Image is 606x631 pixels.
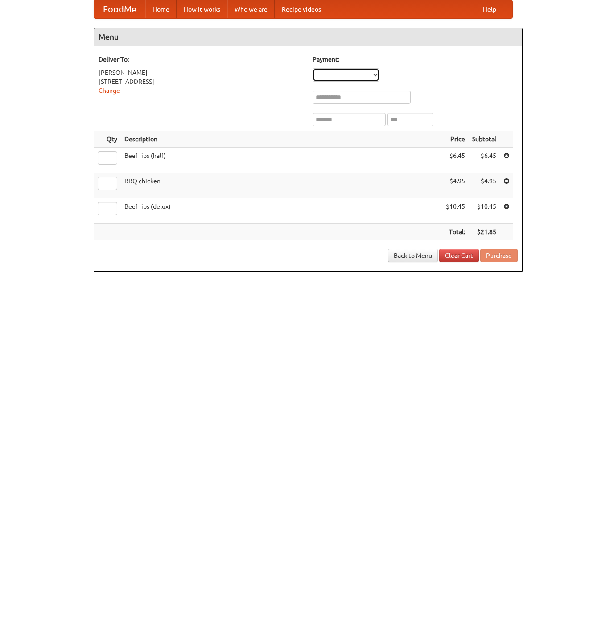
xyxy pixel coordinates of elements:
a: Back to Menu [388,249,438,262]
td: $4.95 [442,173,469,198]
h5: Payment: [313,55,518,64]
div: [STREET_ADDRESS] [99,77,304,86]
th: Total: [442,224,469,240]
th: Price [442,131,469,148]
a: Help [476,0,503,18]
th: Qty [94,131,121,148]
a: Home [145,0,177,18]
a: FoodMe [94,0,145,18]
a: Change [99,87,120,94]
h5: Deliver To: [99,55,304,64]
td: $6.45 [469,148,500,173]
a: How it works [177,0,227,18]
td: $10.45 [469,198,500,224]
a: Clear Cart [439,249,479,262]
button: Purchase [480,249,518,262]
td: Beef ribs (delux) [121,198,442,224]
th: Subtotal [469,131,500,148]
h4: Menu [94,28,522,46]
th: Description [121,131,442,148]
div: [PERSON_NAME] [99,68,304,77]
td: $6.45 [442,148,469,173]
td: Beef ribs (half) [121,148,442,173]
td: $10.45 [442,198,469,224]
a: Recipe videos [275,0,328,18]
td: $4.95 [469,173,500,198]
td: BBQ chicken [121,173,442,198]
a: Who we are [227,0,275,18]
th: $21.85 [469,224,500,240]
